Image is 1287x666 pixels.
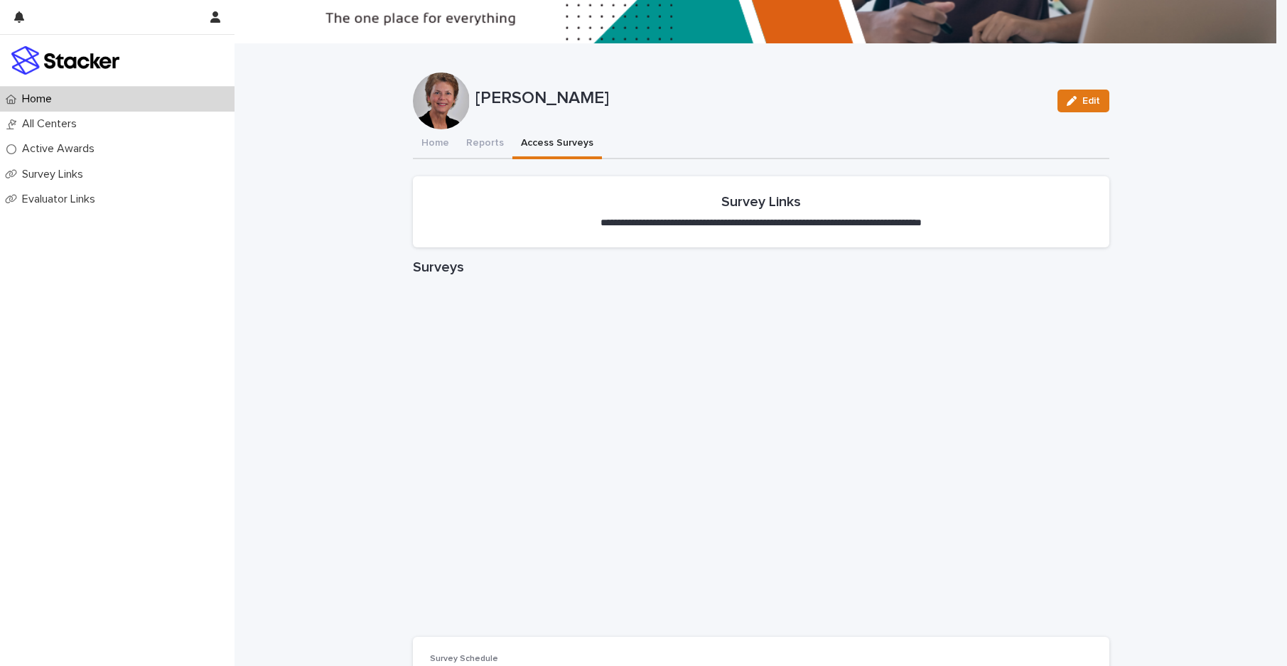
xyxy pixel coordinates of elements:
button: Edit [1057,90,1109,112]
iframe: Surveys [413,281,1109,637]
button: Reports [458,129,512,159]
p: All Centers [16,117,88,131]
span: Edit [1082,96,1100,106]
h2: Survey Links [721,193,801,210]
p: Evaluator Links [16,193,107,206]
h1: Surveys [413,259,1109,276]
button: Home [413,129,458,159]
p: Home [16,92,63,106]
span: Survey Schedule [430,655,498,663]
p: Active Awards [16,142,106,156]
p: [PERSON_NAME] [475,88,1046,109]
button: Access Surveys [512,129,602,159]
p: Survey Links [16,168,95,181]
img: stacker-logo-colour.png [11,46,119,75]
